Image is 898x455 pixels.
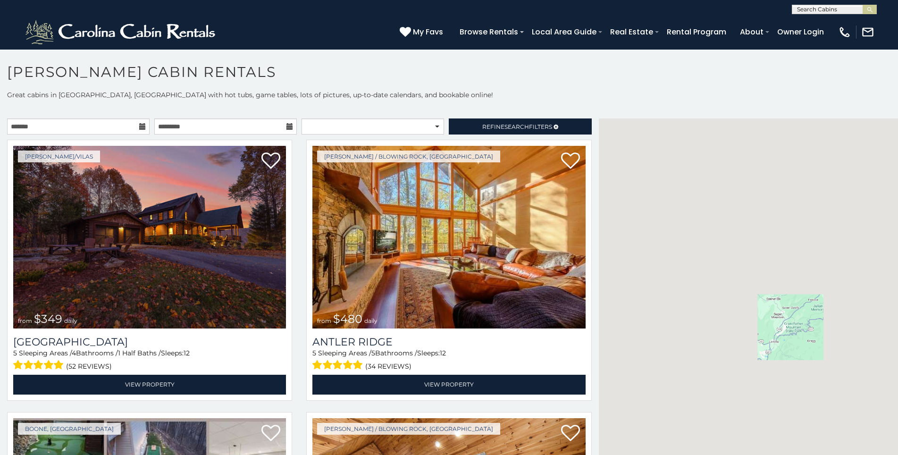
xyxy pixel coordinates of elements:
h3: Diamond Creek Lodge [13,336,286,348]
span: daily [64,317,77,324]
a: from $480 daily [312,146,585,329]
a: Add to favorites [261,424,280,444]
div: Sleeping Areas / Bathrooms / Sleeps: [312,348,585,372]
span: (52 reviews) [66,360,112,372]
a: Antler Ridge [312,336,585,348]
a: Boone, [GEOGRAPHIC_DATA] [18,423,121,435]
span: $480 [333,312,362,326]
span: 4 [72,349,76,357]
img: phone-regular-white.png [838,25,851,39]
span: daily [364,317,378,324]
a: Add to favorites [261,152,280,171]
span: 5 [312,349,316,357]
span: My Favs [413,26,443,38]
span: (34 reviews) [365,360,411,372]
span: from [317,317,331,324]
img: 1714397585_thumbnail.jpeg [312,146,585,329]
a: View Property [13,375,286,394]
a: [PERSON_NAME] / Blowing Rock, [GEOGRAPHIC_DATA] [317,151,500,162]
a: [GEOGRAPHIC_DATA] [13,336,286,348]
a: from $349 daily [13,146,286,329]
a: My Favs [400,26,445,38]
a: RefineSearchFilters [449,118,591,135]
a: Rental Program [662,24,731,40]
span: Search [504,123,529,130]
span: 1 Half Baths / [118,349,161,357]
span: 12 [440,349,446,357]
span: 12 [184,349,190,357]
a: Real Estate [605,24,658,40]
img: White-1-2.png [24,18,219,46]
a: View Property [312,375,585,394]
span: Refine Filters [482,123,552,130]
a: Add to favorites [561,424,580,444]
a: [PERSON_NAME]/Vilas [18,151,100,162]
a: Local Area Guide [527,24,601,40]
a: Add to favorites [561,152,580,171]
a: Owner Login [772,24,829,40]
img: 1756500887_thumbnail.jpeg [13,146,286,329]
span: $349 [34,312,62,326]
img: mail-regular-white.png [861,25,874,39]
span: 5 [371,349,375,357]
a: Browse Rentals [455,24,523,40]
a: [PERSON_NAME] / Blowing Rock, [GEOGRAPHIC_DATA] [317,423,500,435]
span: 5 [13,349,17,357]
div: Sleeping Areas / Bathrooms / Sleeps: [13,348,286,372]
a: About [735,24,768,40]
span: from [18,317,32,324]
